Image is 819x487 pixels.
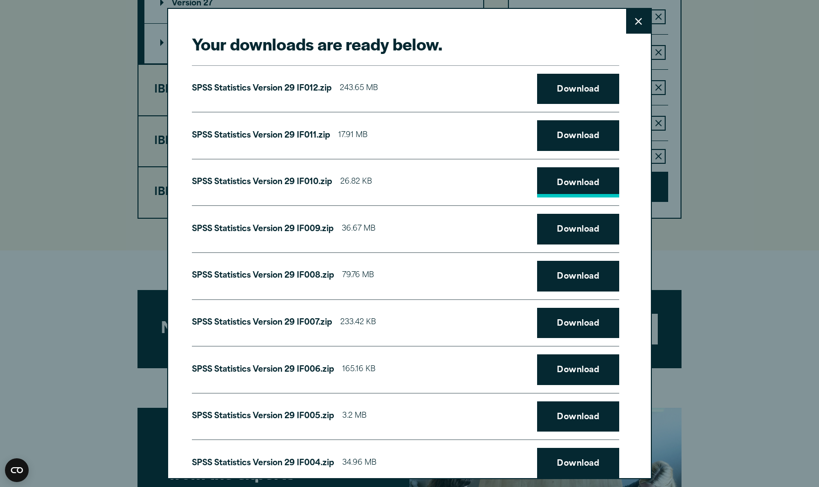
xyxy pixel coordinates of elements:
[340,175,372,190] span: 26.82 KB
[5,458,29,482] button: Open CMP widget
[342,456,376,471] span: 34.96 MB
[537,120,619,151] a: Download
[192,363,334,377] p: SPSS Statistics Version 29 IF006.zip
[342,222,375,237] span: 36.67 MB
[537,261,619,292] a: Download
[537,214,619,244] a: Download
[192,33,619,55] h2: Your downloads are ready below.
[192,82,332,96] p: SPSS Statistics Version 29 IF012.zip
[342,409,366,424] span: 3.2 MB
[342,269,374,283] span: 79.76 MB
[192,456,334,471] p: SPSS Statistics Version 29 IF004.zip
[192,129,330,143] p: SPSS Statistics Version 29 IF011.zip
[537,308,619,339] a: Download
[192,222,334,237] p: SPSS Statistics Version 29 IF009.zip
[537,74,619,104] a: Download
[340,316,376,330] span: 233.42 KB
[192,316,332,330] p: SPSS Statistics Version 29 IF007.zip
[537,167,619,198] a: Download
[338,129,367,143] span: 17.91 MB
[192,269,334,283] p: SPSS Statistics Version 29 IF008.zip
[192,175,332,190] p: SPSS Statistics Version 29 IF010.zip
[342,363,375,377] span: 165.16 KB
[192,409,334,424] p: SPSS Statistics Version 29 IF005.zip
[340,82,378,96] span: 243.65 MB
[537,354,619,385] a: Download
[537,401,619,432] a: Download
[537,448,619,479] a: Download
